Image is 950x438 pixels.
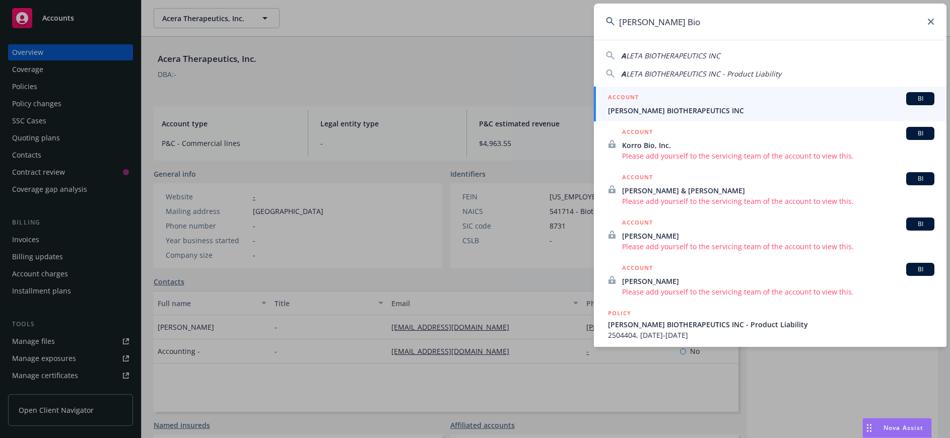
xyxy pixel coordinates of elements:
span: Please add yourself to the servicing team of the account to view this. [622,241,934,252]
span: Korro Bio, Inc. [622,140,934,151]
span: [PERSON_NAME] BIOTHERAPEUTICS INC - Product Liability [608,319,934,330]
span: LETA BIOTHERAPEUTICS INC - Product Liability [626,69,781,79]
h5: ACCOUNT [622,263,653,275]
div: Drag to move [863,418,875,437]
span: Please add yourself to the servicing team of the account to view this. [622,196,934,206]
span: [PERSON_NAME] [622,276,934,286]
span: BI [910,94,930,103]
span: [PERSON_NAME] BIOTHERAPEUTICS INC [608,105,934,116]
span: Please add yourself to the servicing team of the account to view this. [622,286,934,297]
h5: ACCOUNT [622,127,653,139]
h5: ACCOUNT [608,92,639,104]
span: A [621,51,626,60]
span: Please add yourself to the servicing team of the account to view this. [622,151,934,161]
span: Nova Assist [884,423,923,432]
span: BI [910,265,930,274]
a: ACCOUNTBI[PERSON_NAME] & [PERSON_NAME]Please add yourself to the servicing team of the account to... [594,167,946,212]
a: ACCOUNTBI[PERSON_NAME]Please add yourself to the servicing team of the account to view this. [594,212,946,257]
span: LETA BIOTHERAPEUTICS INC [626,51,720,60]
span: BI [910,174,930,183]
h5: ACCOUNT [622,172,653,184]
span: 2504404, [DATE]-[DATE] [608,330,934,340]
span: A [621,69,626,79]
a: POLICY[PERSON_NAME] BIOTHERAPEUTICS INC - Product Liability2504404, [DATE]-[DATE] [594,303,946,346]
button: Nova Assist [862,418,932,438]
input: Search... [594,4,946,40]
h5: ACCOUNT [622,217,653,230]
span: BI [910,220,930,229]
a: ACCOUNTBI[PERSON_NAME]Please add yourself to the servicing team of the account to view this. [594,257,946,303]
a: ACCOUNTBIKorro Bio, Inc.Please add yourself to the servicing team of the account to view this. [594,121,946,167]
h5: POLICY [608,308,631,318]
span: [PERSON_NAME] & [PERSON_NAME] [622,185,934,196]
a: ACCOUNTBI[PERSON_NAME] BIOTHERAPEUTICS INC [594,87,946,121]
span: BI [910,129,930,138]
span: [PERSON_NAME] [622,231,934,241]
